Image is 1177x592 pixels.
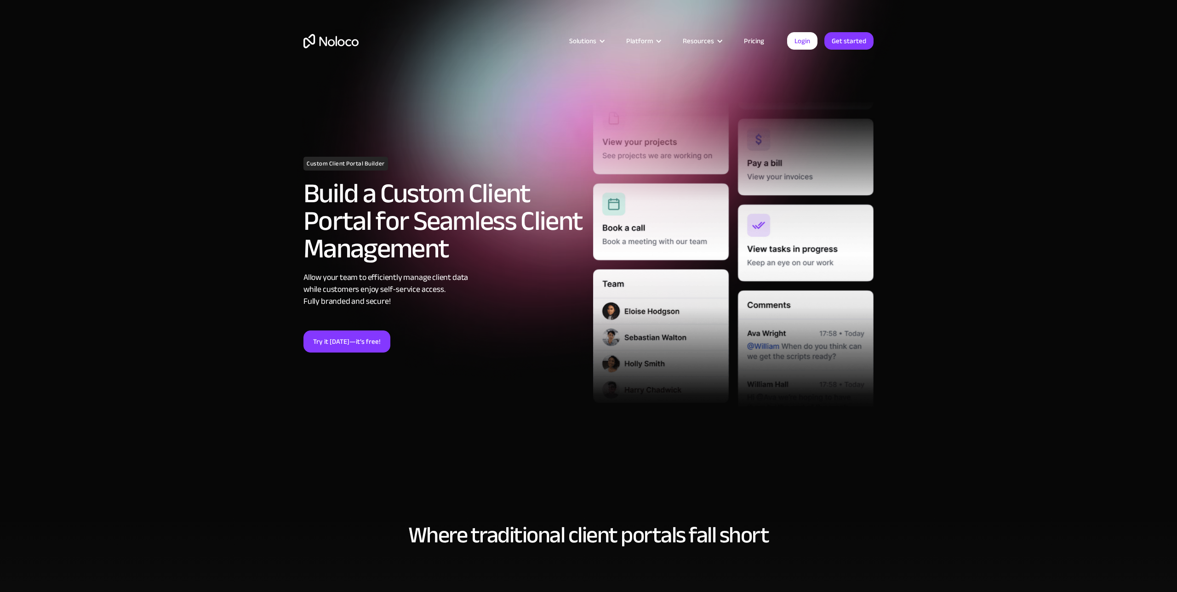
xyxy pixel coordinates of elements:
div: Resources [683,35,714,47]
div: Allow your team to efficiently manage client data while customers enjoy self-service access. Full... [303,272,584,307]
div: Solutions [558,35,615,47]
div: Platform [626,35,653,47]
a: home [303,34,359,48]
a: Get started [824,32,874,50]
a: Login [787,32,817,50]
div: Solutions [569,35,596,47]
h2: Build a Custom Client Portal for Seamless Client Management [303,180,584,262]
div: Platform [615,35,671,47]
a: Try it [DATE]—it’s free! [303,330,390,353]
h1: Custom Client Portal Builder [303,157,388,171]
div: Resources [671,35,732,47]
a: Pricing [732,35,776,47]
h2: Where traditional client portals fall short [303,523,874,547]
